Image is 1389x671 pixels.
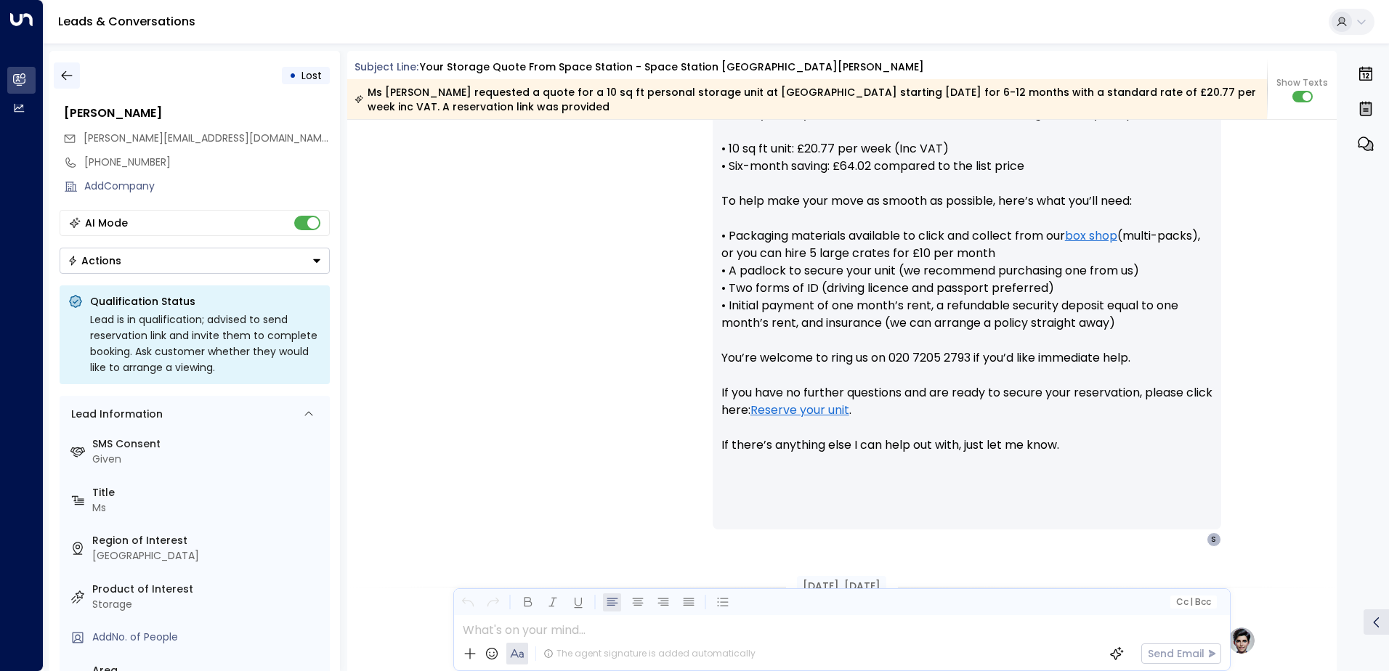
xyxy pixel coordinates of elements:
span: Lost [301,68,322,83]
div: [PERSON_NAME] [64,105,330,122]
div: [GEOGRAPHIC_DATA] [92,548,324,564]
div: [DATE], [DATE] [797,576,886,597]
button: Undo [458,593,477,611]
div: Ms [92,500,324,516]
div: AI Mode [85,216,128,230]
span: Cc Bcc [1175,597,1210,607]
div: Ms [PERSON_NAME] requested a quote for a 10 sq ft personal storage unit at [GEOGRAPHIC_DATA] star... [355,85,1259,114]
label: Region of Interest [92,533,324,548]
p: Qualification Status [90,294,321,309]
div: Lead Information [66,407,163,422]
span: | [1190,597,1193,607]
div: Your storage quote from Space Station - Space Station [GEOGRAPHIC_DATA][PERSON_NAME] [420,60,924,75]
button: Redo [484,593,502,611]
a: box shop [1065,227,1117,245]
button: Cc|Bcc [1170,595,1216,609]
button: Actions [60,248,330,274]
div: AddCompany [84,179,330,194]
span: Subject Line: [355,60,418,74]
div: Actions [68,254,121,267]
a: Reserve your unit [750,402,849,419]
a: Leads & Conversations [58,13,195,30]
div: The agent signature is added automatically [543,647,756,660]
div: AddNo. of People [92,630,324,645]
label: SMS Consent [92,436,324,452]
div: • [289,62,296,89]
div: Given [92,452,324,467]
div: S [1207,532,1221,547]
label: Product of Interest [92,582,324,597]
div: Button group with a nested menu [60,248,330,274]
label: Title [92,485,324,500]
div: Lead is in qualification; advised to send reservation link and invite them to complete booking. A... [90,312,321,375]
span: [PERSON_NAME][EMAIL_ADDRESS][DOMAIN_NAME] [84,131,331,145]
p: Hi [PERSON_NAME], Thank you for your interest in our St John’s Wood storage. Here’s your quote: •... [721,70,1212,471]
div: Storage [92,597,324,612]
span: sally@sallyjackson.net [84,131,330,146]
span: Show Texts [1276,76,1328,89]
img: profile-logo.png [1227,626,1256,655]
div: [PHONE_NUMBER] [84,155,330,170]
